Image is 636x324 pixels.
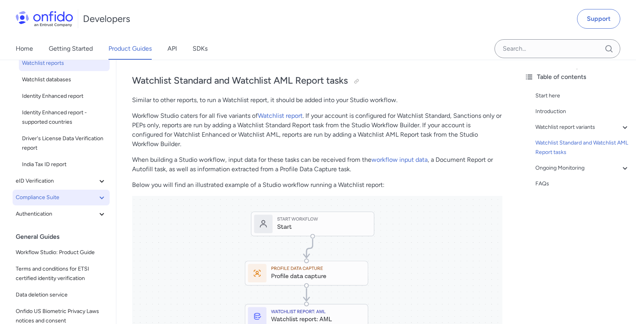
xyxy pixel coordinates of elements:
p: Similar to other reports, to run a Watchlist report, it should be added into your Studio workflow. [132,95,502,105]
a: Start here [535,91,630,101]
a: Watchlist report [258,112,303,119]
a: API [167,38,177,60]
span: India Tax ID report [22,160,107,169]
a: Terms and conditions for ETSI certified identity verification [13,261,110,286]
div: Table of contents [524,72,630,82]
a: Identity Enhanced report [19,88,110,104]
a: Watchlist reports [19,55,110,71]
span: Identity Enhanced report [22,92,107,101]
h1: Developers [83,13,130,25]
span: Watchlist databases [22,75,107,84]
a: Introduction [535,107,630,116]
p: Below you will find an illustrated example of a Studio workflow running a Watchlist report: [132,180,502,190]
a: Product Guides [108,38,152,60]
a: Identity Enhanced report - supported countries [19,105,110,130]
span: eID Verification [16,176,97,186]
a: workflow input data [371,156,428,163]
button: Compliance Suite [13,190,110,205]
span: Compliance Suite [16,193,97,202]
button: eID Verification [13,173,110,189]
span: Identity Enhanced report - supported countries [22,108,107,127]
a: Ongoing Monitoring [535,163,630,173]
a: Watchlist report variants [535,123,630,132]
input: Onfido search input field [494,39,620,58]
a: Workflow Studio: Product Guide [13,245,110,260]
a: Watchlist Standard and Watchlist AML Report tasks [535,138,630,157]
span: Driver's License Data Verification report [22,134,107,153]
a: Getting Started [49,38,93,60]
span: Terms and conditions for ETSI certified identity verification [16,264,107,283]
a: Home [16,38,33,60]
a: India Tax ID report [19,157,110,172]
img: Onfido Logo [16,11,73,27]
a: FAQs [535,179,630,189]
span: Data deletion service [16,290,107,300]
button: Authentication [13,206,110,222]
a: SDKs [193,38,208,60]
p: When building a Studio workflow, input data for these tasks can be received from the , a Document... [132,155,502,174]
a: Data deletion service [13,287,110,303]
a: Support [577,9,620,29]
h2: Watchlist Standard and Watchlist AML Report tasks [132,74,502,88]
span: Workflow Studio: Product Guide [16,248,107,257]
a: Watchlist databases [19,72,110,88]
span: Authentication [16,209,97,219]
a: Driver's License Data Verification report [19,131,110,156]
p: Workflow Studio caters for all five variants of . If your account is configured for Watchlist Sta... [132,111,502,149]
span: Watchlist reports [22,59,107,68]
div: General Guides [16,229,113,245]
